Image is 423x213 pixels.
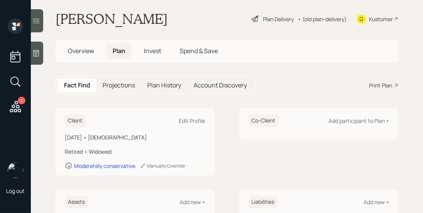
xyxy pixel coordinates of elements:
h6: Co-Client [249,114,279,127]
span: Plan [113,47,125,55]
div: Plan Delivery [263,15,294,23]
span: Overview [68,47,94,55]
div: Add new + [364,198,389,206]
h5: Account Discovery [194,82,247,89]
h6: Client [65,114,86,127]
h5: Projections [103,82,135,89]
h6: Assets [65,196,88,208]
div: • (old plan-delivery) [298,15,347,23]
div: Retired • Widowed [65,148,206,156]
img: james-distasi-headshot.png [8,163,23,178]
span: Invest [144,47,161,55]
div: Edit Profile [179,117,206,124]
h5: Fact Find [64,82,90,89]
div: Add new + [180,198,206,206]
div: Moderately conservative [74,162,135,169]
h5: Plan History [147,82,181,89]
div: 3 [18,97,25,104]
div: Manually Override [140,163,185,169]
div: Add participant to Plan + [329,117,389,124]
span: Spend & Save [180,47,218,55]
div: Print Plan [369,81,392,89]
div: Kustomer [369,15,393,23]
div: [DATE] • [DEMOGRAPHIC_DATA] [65,133,206,141]
h1: [PERSON_NAME] [56,10,168,27]
div: Log out [6,187,25,195]
h6: Liabilities [249,196,278,208]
